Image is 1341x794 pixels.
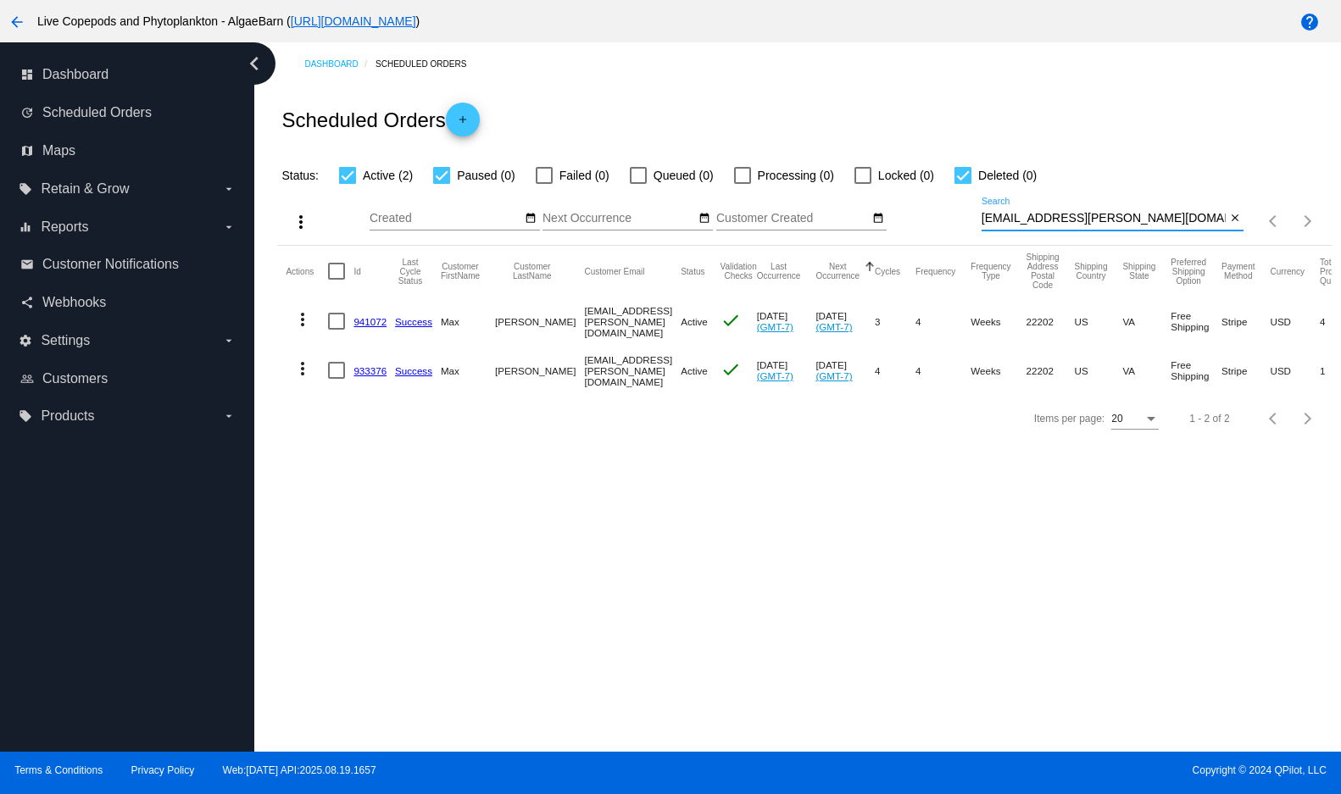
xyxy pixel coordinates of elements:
button: Change sorting for LastOccurrenceUtc [757,262,801,280]
a: 941072 [353,316,387,327]
a: (GMT-7) [757,370,793,381]
input: Customer Created [716,212,869,225]
mat-cell: Weeks [971,297,1026,346]
button: Change sorting for Id [353,266,360,276]
i: arrow_drop_down [222,409,236,423]
i: email [20,258,34,271]
button: Change sorting for LastProcessingCycleId [395,258,426,286]
span: Retain & Grow [41,181,129,197]
i: equalizer [19,220,32,234]
i: arrow_drop_down [222,182,236,196]
mat-icon: check [721,359,741,380]
mat-icon: more_vert [292,309,313,330]
i: local_offer [19,409,32,423]
span: Deleted (0) [978,165,1037,186]
a: Terms & Conditions [14,764,103,776]
i: local_offer [19,182,32,196]
button: Previous page [1257,204,1291,238]
div: Items per page: [1034,413,1105,425]
a: Dashboard [304,51,376,77]
mat-icon: more_vert [291,212,311,232]
mat-icon: help [1299,12,1320,32]
span: Queued (0) [654,165,714,186]
span: Reports [41,219,88,235]
a: (GMT-7) [757,321,793,332]
button: Change sorting for ShippingPostcode [1027,253,1060,290]
mat-icon: arrow_back [7,12,27,32]
mat-cell: VA [1122,346,1171,395]
mat-cell: 22202 [1027,297,1075,346]
button: Change sorting for PaymentMethod.Type [1221,262,1255,280]
input: Next Occurrence [543,212,695,225]
i: people_outline [20,372,34,386]
mat-header-cell: Validation Checks [721,246,757,297]
a: 933376 [353,365,387,376]
mat-select: Items per page: [1111,414,1159,425]
button: Previous page [1257,402,1291,436]
button: Next page [1291,402,1325,436]
span: Locked (0) [878,165,934,186]
button: Change sorting for Frequency [915,266,955,276]
button: Next page [1291,204,1325,238]
mat-cell: VA [1122,297,1171,346]
i: update [20,106,34,119]
a: Scheduled Orders [376,51,481,77]
span: Failed (0) [559,165,609,186]
a: Privacy Policy [131,764,195,776]
i: arrow_drop_down [222,334,236,347]
a: map Maps [20,137,236,164]
mat-cell: 4 [915,297,971,346]
span: Processing (0) [758,165,834,186]
i: dashboard [20,68,34,81]
a: update Scheduled Orders [20,99,236,126]
mat-cell: US [1075,346,1123,395]
a: dashboard Dashboard [20,61,236,88]
span: Paused (0) [457,165,515,186]
a: (GMT-7) [815,370,852,381]
span: Dashboard [42,67,109,82]
i: map [20,144,34,158]
span: Customers [42,371,108,386]
mat-cell: Weeks [971,346,1026,395]
mat-icon: more_vert [292,358,313,379]
mat-icon: add [453,114,473,134]
mat-cell: [DATE] [757,346,816,395]
span: Active [681,316,708,327]
mat-icon: check [721,310,741,330]
span: Status: [281,169,319,182]
button: Change sorting for CustomerLastName [495,262,569,280]
mat-cell: Free Shipping [1171,346,1221,395]
mat-cell: Stripe [1221,297,1270,346]
button: Change sorting for Status [681,266,704,276]
mat-header-cell: Actions [286,246,328,297]
mat-cell: [EMAIL_ADDRESS][PERSON_NAME][DOMAIN_NAME] [584,346,681,395]
button: Change sorting for Cycles [875,266,900,276]
span: Copyright © 2024 QPilot, LLC [685,764,1327,776]
mat-cell: Stripe [1221,346,1270,395]
mat-cell: US [1075,297,1123,346]
span: Webhooks [42,295,106,310]
i: arrow_drop_down [222,220,236,234]
span: 20 [1111,413,1122,425]
a: Success [395,316,432,327]
h2: Scheduled Orders [281,103,479,136]
span: Products [41,408,94,424]
mat-icon: close [1229,212,1241,225]
span: Customer Notifications [42,257,179,272]
a: [URL][DOMAIN_NAME] [291,14,416,28]
span: Scheduled Orders [42,105,152,120]
button: Change sorting for CustomerFirstName [441,262,480,280]
mat-cell: 22202 [1027,346,1075,395]
button: Change sorting for PreferredShippingOption [1171,258,1206,286]
span: Maps [42,143,75,158]
i: settings [19,334,32,347]
mat-cell: Free Shipping [1171,297,1221,346]
input: Created [370,212,522,225]
mat-icon: date_range [698,212,710,225]
mat-cell: [DATE] [757,297,816,346]
mat-cell: Max [441,297,495,346]
mat-cell: USD [1271,346,1321,395]
button: Change sorting for ShippingCountry [1075,262,1108,280]
span: Active [681,365,708,376]
a: email Customer Notifications [20,251,236,278]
